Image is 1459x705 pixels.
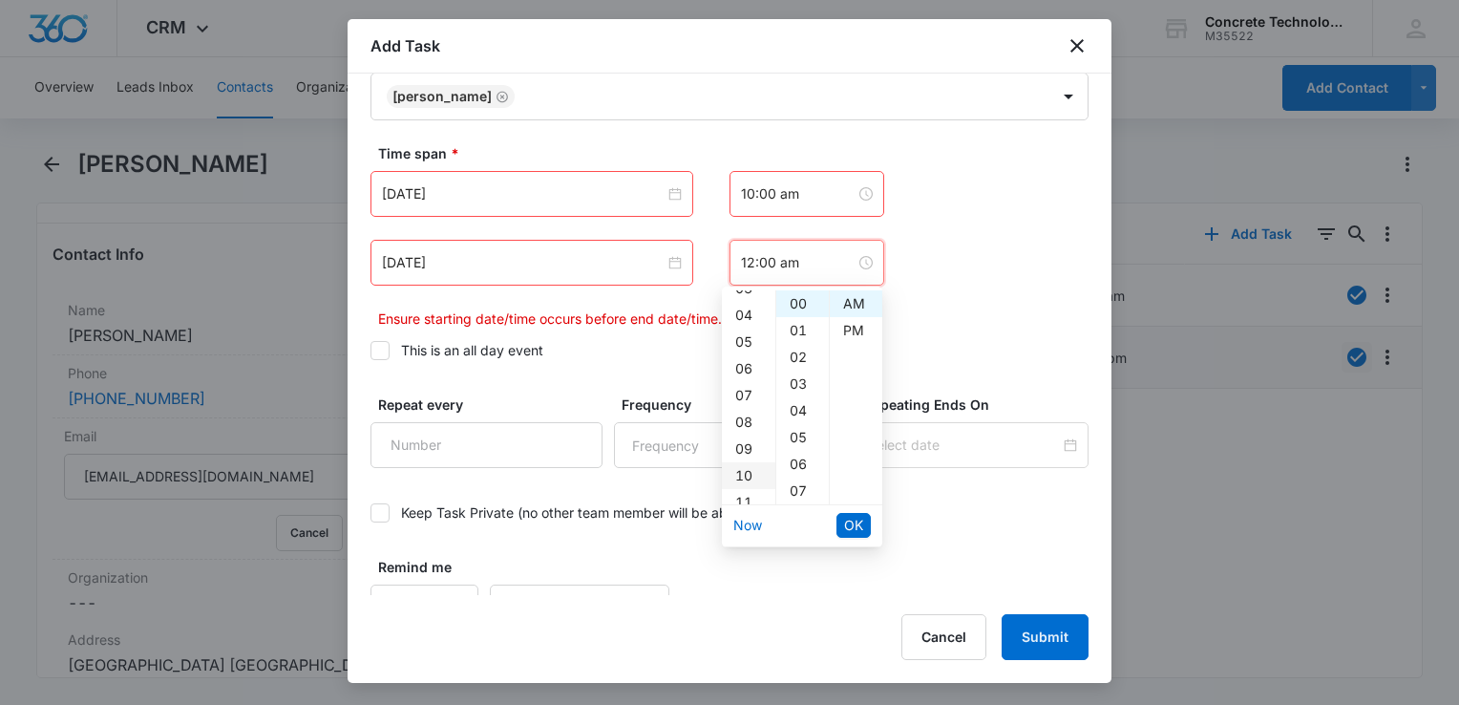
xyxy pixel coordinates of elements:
div: PM [830,317,882,344]
div: 07 [776,478,829,504]
input: Number [370,585,478,630]
div: 01 [776,317,829,344]
button: Submit [1002,614,1089,660]
button: Cancel [901,614,986,660]
p: Ensure starting date/time occurs before end date/time. [378,309,1089,329]
input: Sep 18, 2025 [382,183,665,204]
div: 06 [776,451,829,478]
label: Repeating Ends On [864,395,1096,415]
input: Select date [868,435,1060,456]
div: This is an all day event [401,340,543,360]
button: close [1066,34,1089,57]
button: OK [836,513,871,538]
input: 10:00 am [741,183,856,204]
div: 03 [776,371,829,397]
label: Repeat every [378,395,610,415]
div: 05 [776,424,829,451]
span: OK [844,515,863,536]
div: Remove Larry Cutsinger [492,90,509,103]
div: 11 [722,489,775,516]
div: 00 [776,290,829,317]
input: 12:00 am [741,252,856,273]
div: 04 [722,302,775,329]
input: Sep 18, 2025 [382,252,665,273]
div: Keep Task Private (no other team member will be able to see this task) [401,502,841,523]
div: AM [830,290,882,317]
a: Now [733,517,762,533]
label: Remind me [378,557,486,577]
div: 09 [722,436,775,462]
div: 08 [722,409,775,436]
h1: Add Task [370,34,440,57]
div: 02 [776,344,829,371]
div: 10 [722,462,775,489]
label: Time span [378,143,1096,163]
div: 07 [722,382,775,409]
div: [PERSON_NAME] [392,90,492,103]
label: Frequency [622,395,854,415]
div: 06 [722,355,775,382]
div: 05 [722,329,775,355]
div: 04 [776,397,829,424]
input: Number [370,422,603,468]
